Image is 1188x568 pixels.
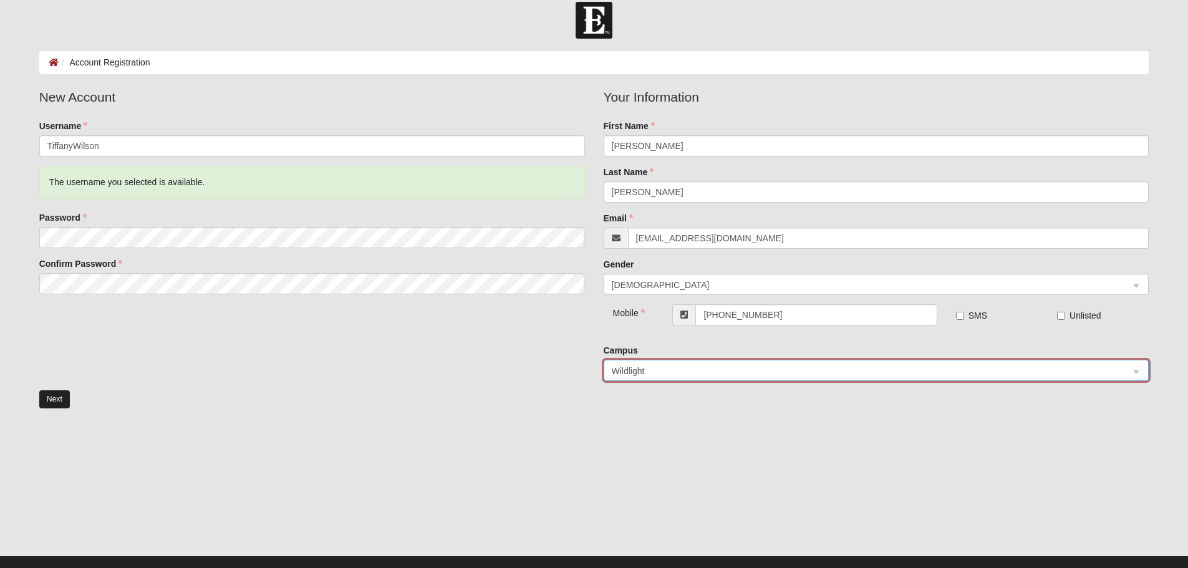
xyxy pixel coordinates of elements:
label: Password [39,211,87,224]
input: SMS [956,312,964,320]
span: Female [612,278,1130,292]
legend: Your Information [604,87,1149,107]
img: Church of Eleven22 Logo [576,2,612,39]
div: Mobile [604,304,649,319]
label: Last Name [604,166,654,178]
label: Confirm Password [39,258,123,270]
label: Username [39,120,88,132]
label: Email [604,212,633,224]
span: Unlisted [1070,310,1101,320]
legend: New Account [39,87,585,107]
label: First Name [604,120,655,132]
span: Wildlight [612,364,1119,378]
label: Campus [604,344,638,357]
div: The username you selected is available. [39,166,585,199]
span: SMS [968,310,987,320]
input: Unlisted [1057,312,1065,320]
label: Gender [604,258,634,271]
li: Account Registration [59,56,150,69]
button: Next [39,390,70,408]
